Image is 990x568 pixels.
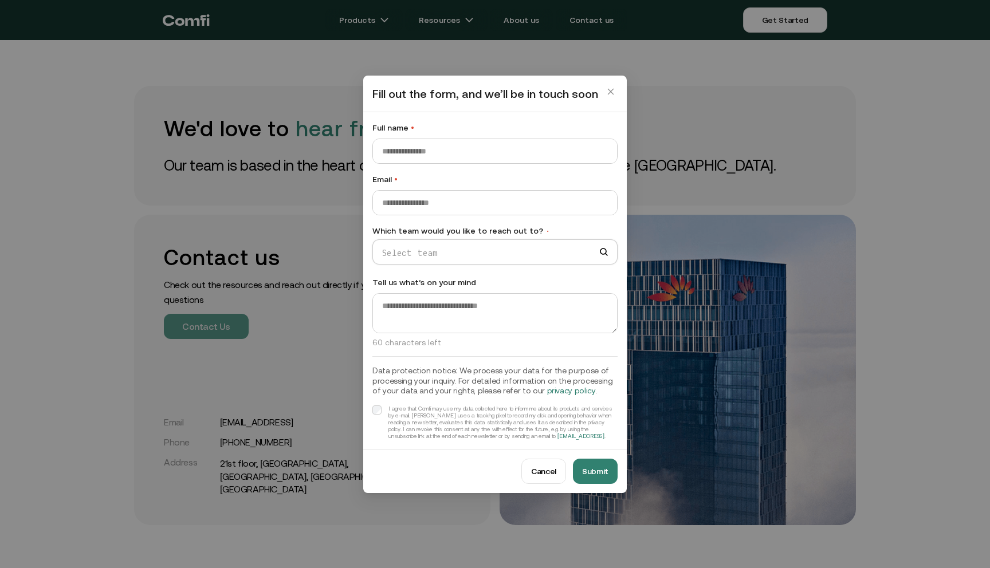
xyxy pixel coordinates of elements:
a: privacy policy [547,386,596,395]
div: I agree that Comfi may use my data collected here to inform me about its products and services by... [388,405,618,439]
span: close [607,85,615,98]
p: 60 characters left [372,338,618,347]
span: • [394,175,398,184]
label: Email [372,173,618,186]
span: • [411,123,414,132]
label: Tell us what’s on your mind [372,276,618,289]
label: Which team would you like to reach out to? [372,224,618,237]
button: Submit [573,458,618,483]
label: Full name [372,121,618,134]
h3: Data protection notice: We process your data for the purpose of processing your inquiry. For deta... [372,366,618,396]
button: Close [602,82,620,101]
button: Cancel [521,458,566,483]
div: Fill out the form, and we’ll be in touch soon [363,76,627,112]
span: • [545,227,550,235]
a: [EMAIL_ADDRESS] [557,432,604,439]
